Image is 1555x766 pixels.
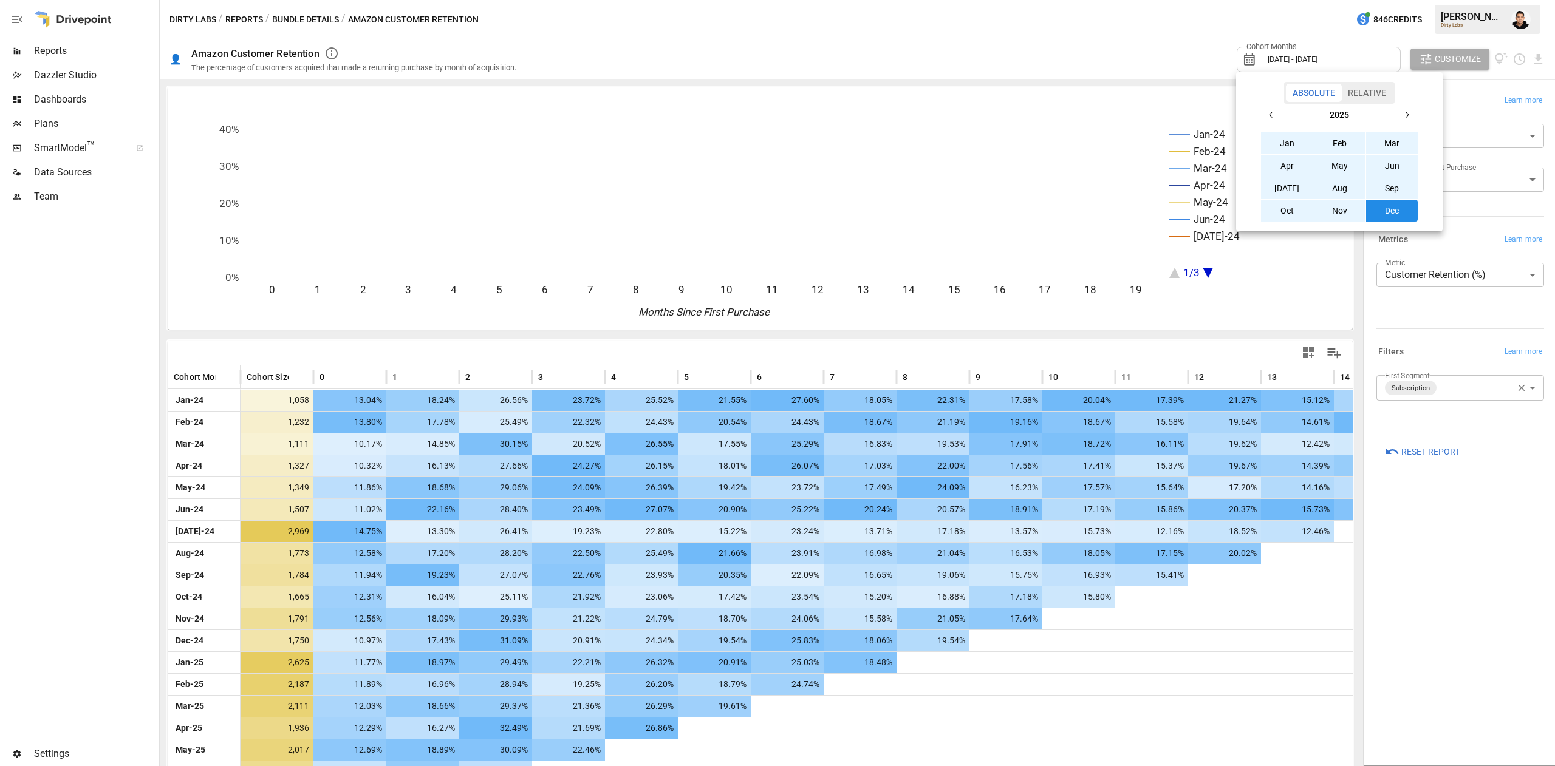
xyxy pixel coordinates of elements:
button: Jun [1366,155,1418,177]
button: [DATE] [1261,177,1313,199]
button: May [1313,155,1365,177]
button: Relative [1341,84,1393,102]
button: Feb [1313,132,1365,154]
button: Oct [1261,200,1313,222]
button: Jan [1261,132,1313,154]
button: Aug [1313,177,1365,199]
button: Absolute [1286,84,1342,102]
button: Nov [1313,200,1365,222]
button: Dec [1366,200,1418,222]
button: Apr [1261,155,1313,177]
button: Mar [1366,132,1418,154]
button: Sep [1366,177,1418,199]
button: 2025 [1282,104,1396,126]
